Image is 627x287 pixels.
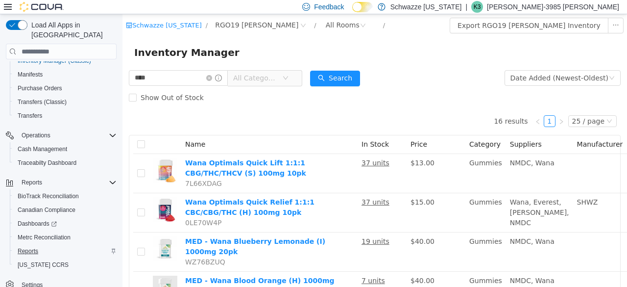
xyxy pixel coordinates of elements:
[20,2,64,12] img: Cova
[239,223,267,231] u: 19 units
[14,96,71,108] a: Transfers (Classic)
[18,177,117,188] span: Reports
[111,59,155,69] span: All Categories
[18,84,62,92] span: Purchase Orders
[10,189,121,203] button: BioTrack Reconciliation
[14,69,117,80] span: Manifests
[14,232,74,243] a: Metrc Reconciliation
[410,101,421,113] li: Previous Page
[474,1,481,13] span: K3
[18,130,117,141] span: Operations
[288,223,312,231] span: $40.00
[14,190,83,202] a: BioTrack Reconciliation
[30,222,55,247] img: MED - Wana Blueberry Lemonade (I) 1000mg 20pk hero shot
[421,101,433,113] li: 1
[14,157,80,169] a: Traceabilty Dashboard
[14,110,117,122] span: Transfers
[22,131,50,139] span: Operations
[412,104,418,110] i: icon: left
[314,2,344,12] span: Feedback
[433,101,445,113] li: Next Page
[239,262,263,270] u: 7 units
[288,184,312,192] span: $15.00
[63,223,203,241] a: MED - Wana Blueberry Lemonade (I) 1000mg 20pk
[422,102,433,112] a: 1
[10,244,121,258] button: Reports
[371,101,405,113] li: 16 results
[22,179,42,186] span: Reports
[14,157,117,169] span: Traceabilty Dashboard
[343,140,384,179] td: Gummies
[10,203,121,217] button: Canadian Compliance
[327,3,486,19] button: Export RGO19 [PERSON_NAME] Inventory
[192,7,193,15] span: /
[450,102,482,112] div: 25 / page
[10,68,121,81] button: Manifests
[352,2,373,12] input: Dark Mode
[484,104,490,111] i: icon: down
[18,145,67,153] span: Cash Management
[93,60,99,67] i: icon: info-circle
[63,262,212,281] a: MED - Wana Blood Orange (H) 1000mg 20pk
[18,159,76,167] span: Traceabilty Dashboard
[471,1,483,13] div: Kandice-3985 Marquez
[18,206,75,214] span: Canadian Compliance
[14,204,117,216] span: Canadian Compliance
[465,1,467,13] p: |
[14,245,117,257] span: Reports
[30,261,55,286] img: MED - Wana Blood Orange (H) 1000mg 20pk hero shot
[18,247,38,255] span: Reports
[14,232,117,243] span: Metrc Reconciliation
[18,112,42,120] span: Transfers
[436,104,442,110] i: icon: right
[390,1,462,13] p: Schwazze [US_STATE]
[27,20,117,40] span: Load All Apps in [GEOGRAPHIC_DATA]
[455,126,501,134] span: Manufacturer
[14,218,61,230] a: Dashboards
[487,1,619,13] p: [PERSON_NAME]-3985 [PERSON_NAME]
[10,231,121,244] button: Metrc Reconciliation
[2,176,121,189] button: Reports
[347,126,378,134] span: Category
[14,143,71,155] a: Cash Management
[203,3,237,18] div: All Rooms
[93,5,176,16] span: RGO19 Hobbs
[18,220,57,228] span: Dashboards
[3,7,79,15] a: icon: shopSchwazze [US_STATE]
[14,96,117,108] span: Transfers (Classic)
[30,183,55,208] img: Wana Optimals Quick Relief 1:1:1 CBC/CBG/THC (H) 100mg 10pk hero shot
[14,204,79,216] a: Canadian Compliance
[2,129,121,142] button: Operations
[14,190,117,202] span: BioTrack Reconciliation
[239,184,267,192] u: 37 units
[18,192,79,200] span: BioTrack Reconciliation
[387,145,432,153] span: NMDC, Wana
[387,223,432,231] span: NMDC, Wana
[387,126,419,134] span: Suppliers
[239,126,266,134] span: In Stock
[63,205,99,212] span: 0LE70W4P
[10,95,121,109] button: Transfers (Classic)
[14,69,47,80] a: Manifests
[288,126,305,134] span: Price
[83,7,85,15] span: /
[18,177,46,188] button: Reports
[63,165,99,173] span: 7L66XDAG
[63,244,103,252] span: WZ76BZUQ
[14,79,85,87] span: Show Out of Stock
[10,217,121,231] a: Dashboards
[10,258,121,272] button: [US_STATE] CCRS
[388,56,486,71] div: Date Added (Newest-Oldest)
[10,81,121,95] button: Purchase Orders
[12,30,123,46] span: Inventory Manager
[261,7,263,15] span: /
[14,259,72,271] a: [US_STATE] CCRS
[14,259,117,271] span: Washington CCRS
[18,71,43,78] span: Manifests
[14,82,117,94] span: Purchase Orders
[387,184,447,212] span: Wana, Everest, [PERSON_NAME], NMDC
[343,179,384,218] td: Gummies
[63,126,83,134] span: Name
[18,261,69,269] span: [US_STATE] CCRS
[343,218,384,258] td: Gummies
